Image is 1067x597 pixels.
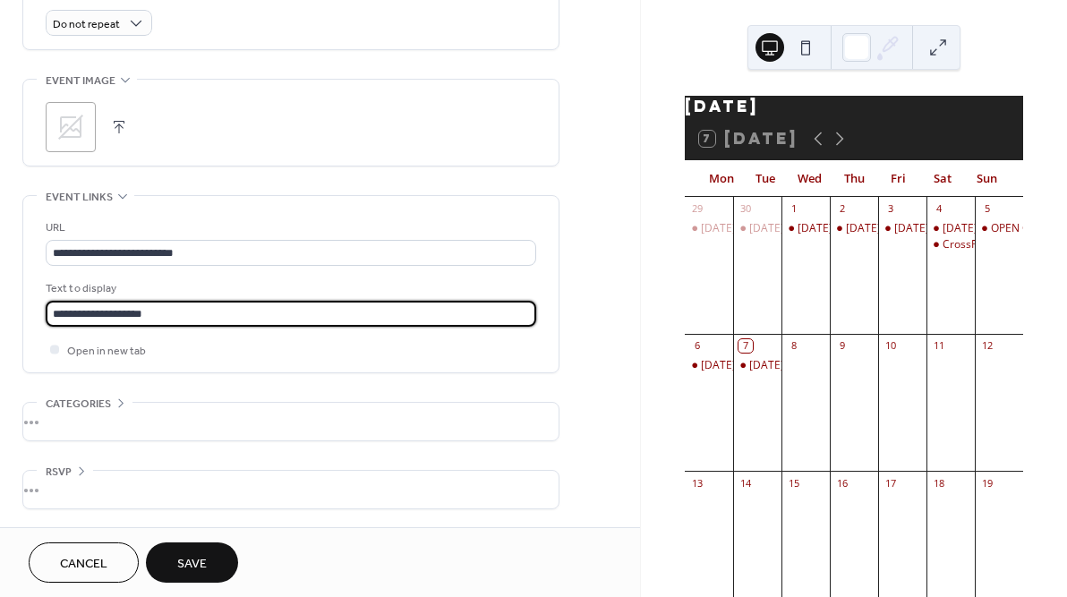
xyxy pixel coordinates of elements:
[738,476,752,490] div: 14
[699,161,743,197] div: Mon
[685,96,1023,117] div: [DATE]
[781,221,830,236] div: Wednesday 1 Oct
[926,221,975,236] div: Saturday 4 Oct
[46,72,115,90] span: Event image
[832,161,875,197] div: Thu
[177,555,207,574] span: Save
[932,339,945,353] div: 11
[787,476,800,490] div: 15
[943,237,1056,252] div: CrossFit Kids 10:30 AM
[685,221,733,236] div: Monday 29 Sept
[690,339,704,353] div: 6
[980,476,994,490] div: 19
[798,221,832,236] div: [DATE]
[67,342,146,361] span: Open in new tab
[53,14,120,35] span: Do not repeat
[932,202,945,216] div: 4
[46,395,111,414] span: Categories
[738,202,752,216] div: 30
[46,279,533,298] div: Text to display
[965,161,1009,197] div: Sun
[883,339,897,353] div: 10
[835,339,849,353] div: 9
[46,463,72,482] span: RSVP
[733,358,781,373] div: Tuesday 7 Oct
[932,476,945,490] div: 18
[46,102,96,152] div: ;
[894,221,929,236] div: [DATE]
[975,221,1023,236] div: OPEN GYM 9 AM
[690,202,704,216] div: 29
[883,202,897,216] div: 3
[690,476,704,490] div: 13
[749,358,784,373] div: [DATE]
[744,161,788,197] div: Tue
[846,221,881,236] div: [DATE]
[980,339,994,353] div: 12
[146,542,238,583] button: Save
[23,403,559,440] div: •••
[701,221,736,236] div: [DATE]
[835,476,849,490] div: 16
[738,339,752,353] div: 7
[701,358,736,373] div: [DATE]
[23,471,559,508] div: •••
[878,221,926,236] div: Friday 3 Oct
[876,161,920,197] div: Fri
[685,358,733,373] div: Monday 6 Oct
[920,161,964,197] div: Sat
[787,339,800,353] div: 8
[883,476,897,490] div: 17
[60,555,107,574] span: Cancel
[749,221,784,236] div: [DATE]
[29,542,139,583] button: Cancel
[943,221,977,236] div: [DATE]
[46,218,533,237] div: URL
[788,161,832,197] div: Wed
[830,221,878,236] div: Thursday 2 Oct
[980,202,994,216] div: 5
[926,237,975,252] div: CrossFit Kids 10:30 AM
[787,202,800,216] div: 1
[46,188,113,207] span: Event links
[835,202,849,216] div: 2
[733,221,781,236] div: Tuesday 30 Sept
